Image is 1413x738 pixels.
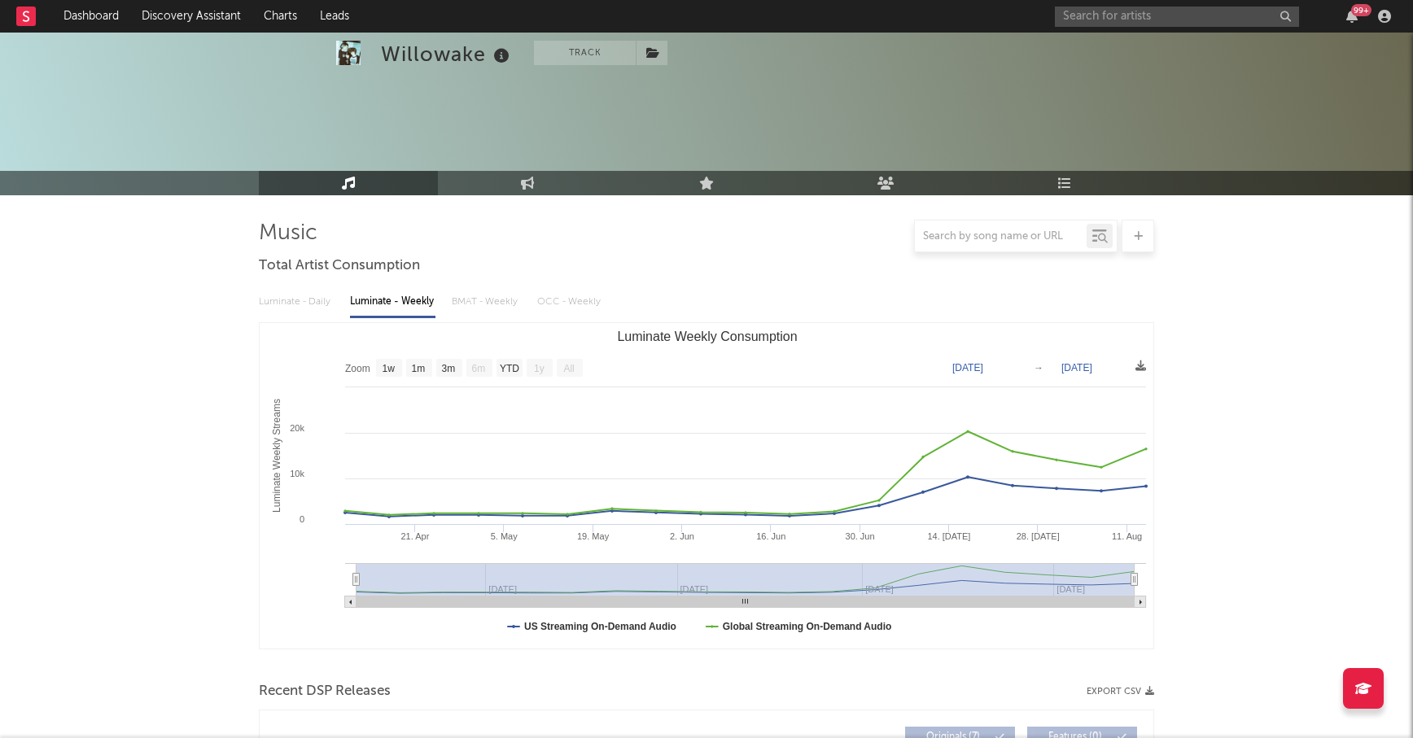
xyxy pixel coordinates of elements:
[350,288,435,316] div: Luminate - Weekly
[383,363,396,374] text: 1w
[563,363,574,374] text: All
[1112,531,1142,541] text: 11. Aug
[500,363,519,374] text: YTD
[271,399,282,513] text: Luminate Weekly Streams
[1061,362,1092,373] text: [DATE]
[846,531,875,541] text: 30. Jun
[1346,10,1358,23] button: 99+
[756,531,785,541] text: 16. Jun
[1017,531,1060,541] text: 28. [DATE]
[952,362,983,373] text: [DATE]
[442,363,456,374] text: 3m
[577,531,610,541] text: 19. May
[259,256,420,276] span: Total Artist Consumption
[472,363,486,374] text: 6m
[260,323,1154,648] svg: Luminate Weekly Consumption
[412,363,426,374] text: 1m
[491,531,518,541] text: 5. May
[524,621,676,632] text: US Streaming On-Demand Audio
[290,469,304,478] text: 10k
[1055,7,1299,27] input: Search for artists
[723,621,892,632] text: Global Streaming On-Demand Audio
[927,531,970,541] text: 14. [DATE]
[400,531,429,541] text: 21. Apr
[1034,362,1043,373] text: →
[381,41,514,68] div: Willowake
[300,514,304,524] text: 0
[670,531,694,541] text: 2. Jun
[1351,4,1371,16] div: 99 +
[290,423,304,433] text: 20k
[534,41,636,65] button: Track
[617,330,797,343] text: Luminate Weekly Consumption
[259,682,391,701] span: Recent DSP Releases
[534,363,545,374] text: 1y
[915,230,1087,243] input: Search by song name or URL
[1087,687,1154,697] button: Export CSV
[345,363,370,374] text: Zoom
